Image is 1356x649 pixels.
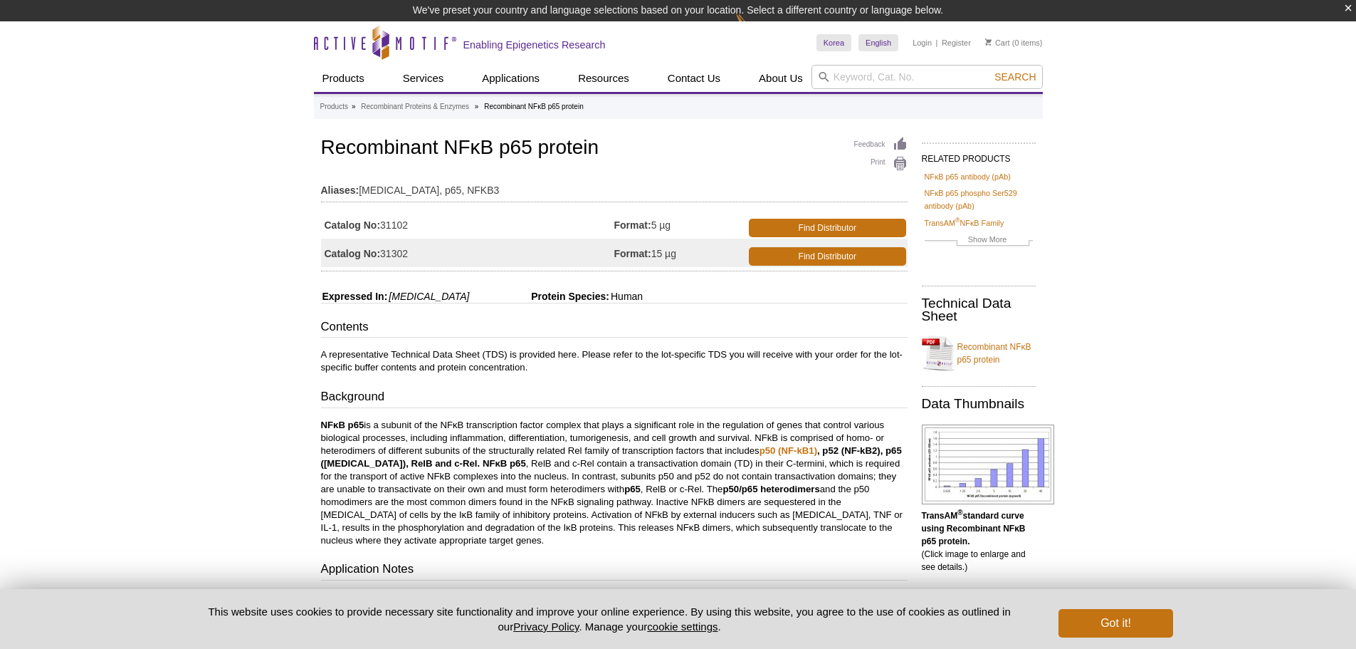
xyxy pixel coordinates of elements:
[321,184,359,197] strong: Aliases:
[936,34,938,51] li: |
[614,210,746,239] td: 5 µg
[735,11,773,44] img: Change Here
[922,297,1036,323] h2: Technical Data Sheet
[624,484,641,494] strong: p65
[614,219,651,232] strong: Format:
[320,100,348,113] a: Products
[325,219,381,232] strong: Catalog No:
[854,137,908,152] a: Feedback
[483,458,526,469] strong: NFκB p65
[858,34,898,51] a: English
[816,34,851,51] a: Korea
[990,71,1040,83] button: Search
[473,65,548,92] a: Applications
[925,187,1033,212] a: NFκB p65 phospho Ser529 antibody (pAb)
[985,38,1010,48] a: Cart
[750,65,811,92] a: About Us
[569,65,638,92] a: Resources
[994,71,1036,83] span: Search
[513,621,579,633] a: Privacy Policy
[659,65,729,92] a: Contact Us
[484,103,584,110] li: Recombinant NFκB p65 protein
[925,170,1011,183] a: NFκB p65 antibody (pAb)
[922,142,1036,168] h2: RELATED PRODUCTS
[760,445,817,456] a: p50 (NF-kB1)
[184,604,1036,634] p: This website uses cookies to provide necessary site functionality and improve your online experie...
[321,348,908,374] p: A representative Technical Data Sheet (TDS) is provided here. Please refer to the lot-specific TD...
[321,239,614,267] td: 31302
[389,291,469,302] i: [MEDICAL_DATA]
[957,509,962,516] sup: ®
[614,247,651,260] strong: Format:
[325,247,381,260] strong: Catalog No:
[955,217,960,224] sup: ®
[321,175,908,198] td: [MEDICAL_DATA], p65, NFKB3
[922,425,1054,504] img: TransAM<sup>®</sup> standard curve using Recombinant NFκB p65 protein.
[321,445,902,469] strong: , p52 (NF-kB2), p65 ([MEDICAL_DATA]), RelB and c-Rel.
[463,38,606,51] h2: Enabling Epigenetics Research
[749,247,906,266] a: Find Distributor
[722,484,819,494] strong: p50/p65 heterodimers
[321,318,908,338] h3: Contents
[475,103,479,110] li: »
[614,239,746,267] td: 15 µg
[321,561,908,581] h3: Application Notes
[321,137,908,161] h1: Recombinant NFκB p65 protein
[942,38,971,48] a: Register
[321,419,908,547] p: is a subunit of the NFκB transcription factor complex that plays a significant role in the regula...
[394,65,453,92] a: Services
[321,420,364,430] strong: NFκB p65
[985,38,992,46] img: Your Cart
[609,291,643,302] span: Human
[922,398,1036,410] h2: Data Thumbnails
[314,65,373,92] a: Products
[361,100,469,113] a: Recombinant Proteins & Enzymes
[321,210,614,239] td: 31102
[472,291,609,302] span: Protein Species:
[647,621,718,633] button: cookie settings
[352,103,356,110] li: »
[321,388,908,408] h3: Background
[1058,609,1172,638] button: Got it!
[925,217,1004,229] a: TransAM®NFκB Family
[922,509,1036,573] p: (Click image to enlarge and see details.)
[811,65,1043,89] input: Keyword, Cat. No.
[925,233,1033,249] a: Show More
[749,219,906,237] a: Find Distributor
[922,332,1036,375] a: Recombinant NFκB p65 protein
[985,34,1043,51] li: (0 items)
[321,291,388,302] span: Expressed In:
[922,511,1026,546] b: TransAM standard curve using Recombinant NFκB p65 protein.
[913,38,932,48] a: Login
[854,156,908,172] a: Print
